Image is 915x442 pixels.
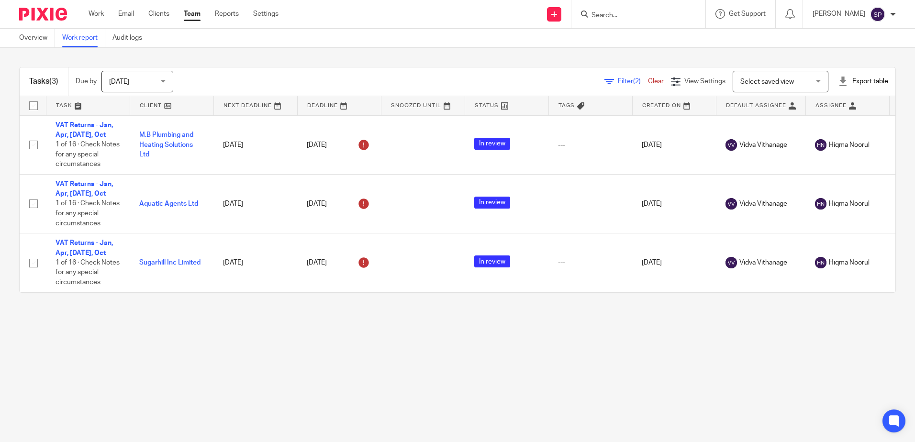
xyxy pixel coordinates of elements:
[56,181,113,197] a: VAT Returns - Jan, Apr, [DATE], Oct
[725,198,737,210] img: svg%3E
[591,11,677,20] input: Search
[76,77,97,86] p: Due by
[49,77,58,85] span: (3)
[474,255,510,267] span: In review
[62,29,105,47] a: Work report
[815,257,826,268] img: svg%3E
[815,198,826,210] img: svg%3E
[558,258,623,267] div: ---
[148,9,169,19] a: Clients
[739,140,787,150] span: Vidva Vithanage
[829,140,870,150] span: Hiqma Noorul
[89,9,104,19] a: Work
[307,137,371,153] div: [DATE]
[618,78,648,85] span: Filter
[815,139,826,151] img: svg%3E
[829,258,870,267] span: Hiqma Noorul
[213,115,297,174] td: [DATE]
[213,233,297,292] td: [DATE]
[740,78,794,85] span: Select saved view
[813,9,865,19] p: [PERSON_NAME]
[829,199,870,209] span: Hiqma Noorul
[632,115,716,174] td: [DATE]
[558,199,623,209] div: ---
[215,9,239,19] a: Reports
[474,197,510,209] span: In review
[253,9,279,19] a: Settings
[632,233,716,292] td: [DATE]
[307,255,371,270] div: [DATE]
[307,196,371,211] div: [DATE]
[56,259,120,286] span: 1 of 16 · Check Notes for any special circumstances
[558,103,575,108] span: Tags
[56,240,113,256] a: VAT Returns - Jan, Apr, [DATE], Oct
[29,77,58,87] h1: Tasks
[633,78,641,85] span: (2)
[870,7,885,22] img: svg%3E
[558,140,623,150] div: ---
[632,174,716,233] td: [DATE]
[725,257,737,268] img: svg%3E
[729,11,766,17] span: Get Support
[112,29,149,47] a: Audit logs
[184,9,201,19] a: Team
[19,8,67,21] img: Pixie
[739,199,787,209] span: Vidva Vithanage
[725,139,737,151] img: svg%3E
[474,138,510,150] span: In review
[648,78,664,85] a: Clear
[684,78,725,85] span: View Settings
[739,258,787,267] span: Vidva Vithanage
[56,200,120,227] span: 1 of 16 · Check Notes for any special circumstances
[213,174,297,233] td: [DATE]
[139,200,198,207] a: Aquatic Agents Ltd
[56,141,120,167] span: 1 of 16 · Check Notes for any special circumstances
[19,29,55,47] a: Overview
[139,132,193,158] a: M.B Plumbing and Heating Solutions Ltd
[109,78,129,85] span: [DATE]
[139,259,201,266] a: Sugarhill Inc Limited
[56,122,113,138] a: VAT Returns - Jan, Apr, [DATE], Oct
[838,77,888,86] div: Export table
[118,9,134,19] a: Email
